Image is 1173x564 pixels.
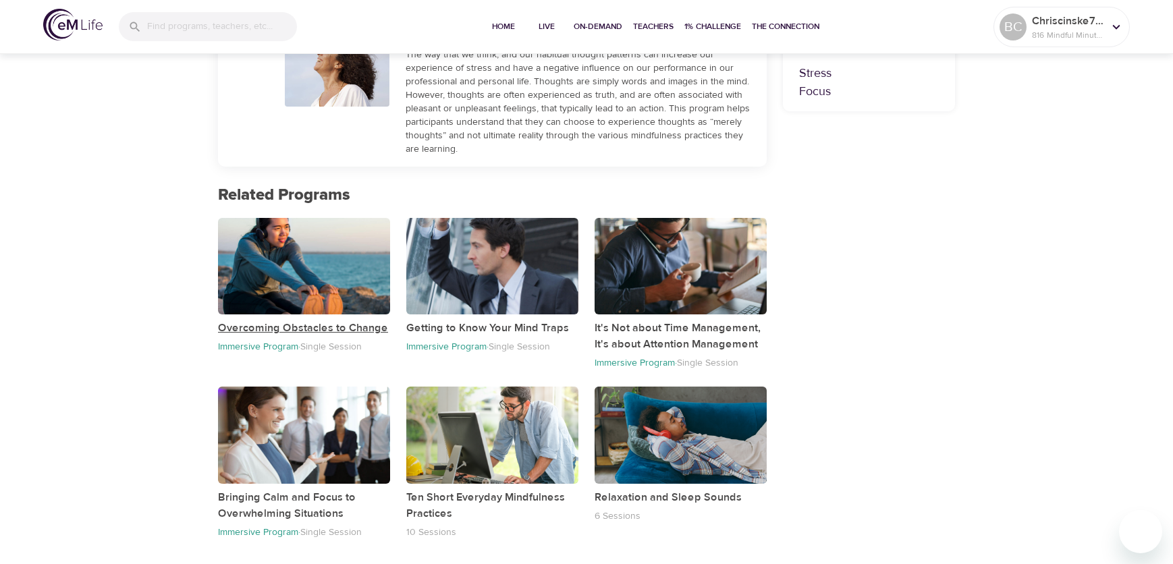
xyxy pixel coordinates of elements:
[595,357,677,369] p: Immersive Program ·
[530,20,563,34] span: Live
[595,489,767,505] p: Relaxation and Sleep Sounds
[633,20,674,34] span: Teachers
[574,20,622,34] span: On-Demand
[487,20,520,34] span: Home
[406,48,751,156] div: The way that we think, and our habitual thought patterns can increase our experience of stress an...
[147,12,297,41] input: Find programs, teachers, etc...
[752,20,819,34] span: The Connection
[218,489,390,521] p: Bringing Calm and Focus to Overwhelming Situations
[489,341,550,353] p: Single Session
[218,341,300,353] p: Immersive Program ·
[300,526,362,538] p: Single Session
[43,9,103,40] img: logo
[406,320,578,336] p: Getting to Know Your Mind Traps
[1032,13,1103,29] p: Chriscinske765
[677,357,738,369] p: Single Session
[406,489,578,521] p: Ten Short Everyday Mindfulness Practices
[799,82,939,101] p: Focus
[218,183,767,207] p: Related Programs
[684,20,741,34] span: 1% Challenge
[406,526,456,538] p: 10 Sessions
[799,64,939,82] p: Stress
[1032,29,1103,41] p: 816 Mindful Minutes
[1119,510,1162,553] iframe: Button to launch messaging window
[406,341,489,353] p: Immersive Program ·
[595,510,640,522] p: 6 Sessions
[300,341,362,353] p: Single Session
[595,320,767,352] p: It's Not about Time Management, It's about Attention Management
[218,320,390,336] p: Overcoming Obstacles to Change
[1000,13,1027,40] div: BC
[218,526,300,538] p: Immersive Program ·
